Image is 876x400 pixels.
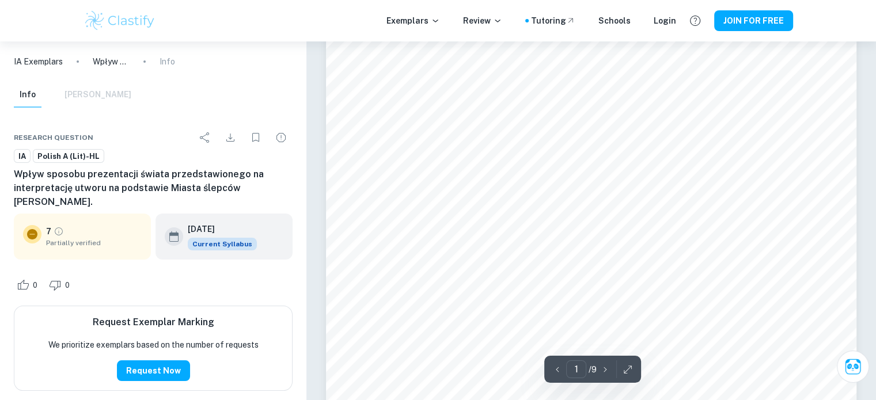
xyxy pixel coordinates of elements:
[531,14,575,27] a: Tutoring
[33,151,104,162] span: Polish A (Lit)-HL
[46,276,76,294] div: Dislike
[589,363,597,376] p: / 9
[14,132,93,143] span: Research question
[386,14,440,27] p: Exemplars
[160,55,175,68] p: Info
[46,238,142,248] span: Partially verified
[714,10,793,31] button: JOIN FOR FREE
[33,149,104,163] a: Polish A (Lit)-HL
[219,126,242,149] div: Download
[188,223,248,235] h6: [DATE]
[14,167,293,209] h6: Wpływ sposobu prezentacji świata przedstawionego na interpretację utworu na podstawie Miasta ślep...
[14,276,44,294] div: Like
[654,14,676,27] a: Login
[46,225,51,238] p: 7
[463,14,502,27] p: Review
[84,9,157,32] img: Clastify logo
[93,55,130,68] p: Wpływ sposobu prezentacji świata przedstawionego na interpretację utworu na podstawie Miasta ślep...
[270,126,293,149] div: Report issue
[48,338,259,351] p: We prioritize exemplars based on the number of requests
[117,360,190,381] button: Request Now
[194,126,217,149] div: Share
[188,238,257,250] div: This exemplar is based on the current syllabus. Feel free to refer to it for inspiration/ideas wh...
[59,280,76,291] span: 0
[837,351,869,383] button: Ask Clai
[188,238,257,250] span: Current Syllabus
[14,149,31,163] a: IA
[244,126,267,149] div: Bookmark
[14,82,41,108] button: Info
[26,280,44,291] span: 0
[54,226,64,237] a: Grade partially verified
[14,55,63,68] a: IA Exemplars
[598,14,631,27] a: Schools
[93,315,214,329] h6: Request Exemplar Marking
[14,151,30,162] span: IA
[685,11,705,31] button: Help and Feedback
